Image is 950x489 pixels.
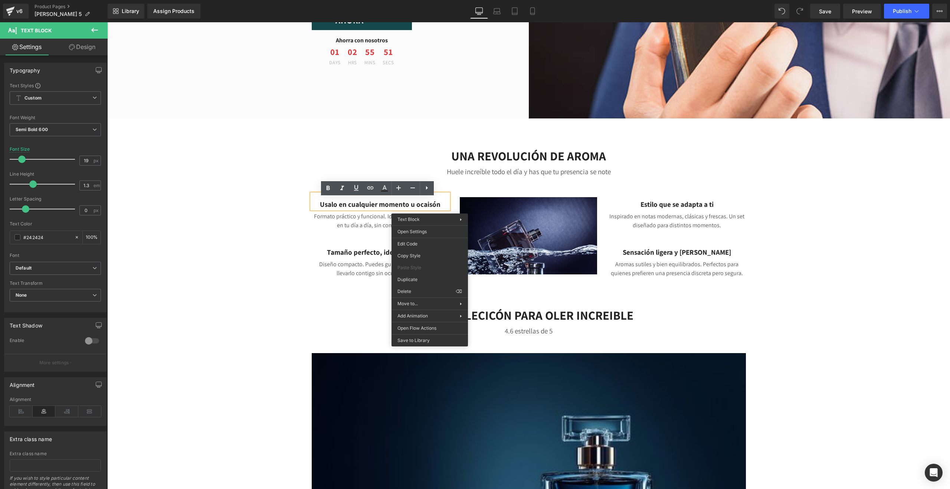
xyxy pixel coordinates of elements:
[94,208,100,213] span: px
[83,231,101,244] div: %
[204,304,639,313] p: 4.6 estrellas de 5
[506,4,524,19] a: Tablet
[10,172,101,177] div: Line Height
[925,464,943,482] div: Open Intercom Messenger
[10,115,101,120] div: Font Weight
[10,338,78,345] div: Enable
[852,7,872,15] span: Preview
[55,39,109,55] a: Design
[10,82,101,88] div: Text Styles
[204,238,342,255] p: Diseño compacto. Puedes guardarlo fácilmente o llevarlo contigo sin ocupar espacio.
[204,285,639,301] h3: UNA COLECICÓN PARA OLER INCREIBLE
[275,38,286,43] span: Secs
[257,26,268,38] span: 55
[204,145,639,154] p: Huele increíble todo el día y has que tu presencia se note
[35,4,108,10] a: Product Pages
[397,325,462,332] span: Open Flow Actions
[122,8,139,14] span: Library
[10,63,40,74] div: Typography
[24,95,42,101] b: Custom
[94,158,100,163] span: px
[397,252,462,259] span: Copy Style
[843,4,881,19] a: Preview
[15,6,24,16] div: v6
[10,432,52,442] div: Extra class name
[10,378,35,388] div: Alignment
[397,264,462,271] span: Paste Style
[397,337,462,344] span: Save to Library
[204,225,342,235] p: Tamaño perfecto, ideal para llevar
[488,4,506,19] a: Laptop
[16,292,27,298] b: None
[10,221,101,226] div: Text Color
[819,7,831,15] span: Save
[21,27,52,33] span: Text Block
[240,26,250,38] span: 02
[397,276,462,283] span: Duplicate
[884,4,929,19] button: Publish
[501,190,638,208] p: Inspirado en notas modernas, clásicas y frescas. Un set diseñado para distintos momentos.
[10,397,101,402] div: Alignment
[456,288,462,295] span: ⌫
[397,300,460,307] span: Move to...
[204,190,342,208] p: Formato práctico y funcional. Ideal para acompañarte en tu día a día, sin complicaciones.
[240,38,250,43] span: Hrs
[94,183,100,188] span: em
[501,225,638,235] p: Sensación ligera y [PERSON_NAME]
[397,313,460,319] span: Add Animation
[501,238,638,255] p: Aromas sutiles y bien equilibrados. Perfectos para quienes prefieren una presencia discreta pero ...
[39,359,69,366] p: More settings
[932,4,947,19] button: More
[893,8,911,14] span: Publish
[10,318,42,329] div: Text Shadow
[3,4,29,19] a: v6
[153,8,194,14] div: Assign Products
[23,233,71,241] input: Color
[275,26,286,38] span: 51
[10,451,101,456] div: Extra class name
[10,281,101,286] div: Text Transform
[774,4,789,19] button: Undo
[16,265,32,271] i: Default
[204,177,342,187] p: Usalo en cualquier momento u ocaisón
[10,253,101,258] div: Font
[397,228,462,235] span: Open Settings
[204,14,305,23] p: Ahorra con nosotros
[501,177,638,187] p: Estilo que se adapta a ti
[10,196,101,202] div: Letter Spacing
[397,216,420,222] span: Text Block
[397,241,462,247] span: Edit Code
[470,4,488,19] a: Desktop
[35,11,82,17] span: [PERSON_NAME] 5
[222,26,233,38] span: 01
[10,147,30,152] div: Font Size
[792,4,807,19] button: Redo
[257,38,268,43] span: Mins
[397,288,456,295] span: Delete
[204,126,639,142] h3: UNA REVOLUCIÓN DE AROMA
[222,38,233,43] span: Days
[16,127,48,132] b: Semi Bold 600
[524,4,541,19] a: Mobile
[108,4,144,19] a: New Library
[4,354,106,371] button: More settings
